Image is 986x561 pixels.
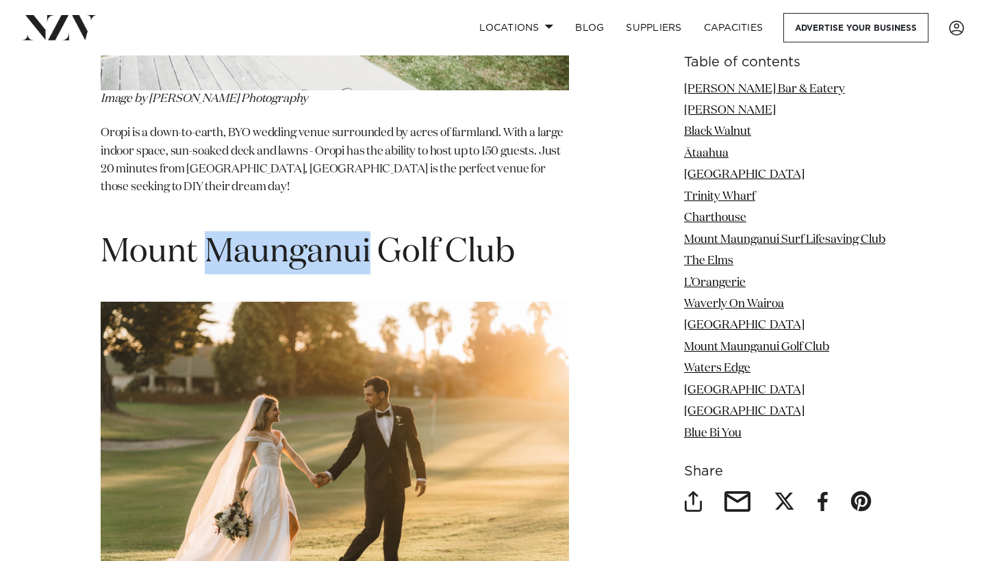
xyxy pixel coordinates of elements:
[783,13,928,42] a: Advertise your business
[684,428,742,439] a: Blue Bi You
[564,13,615,42] a: BLOG
[684,55,885,70] h6: Table of contents
[684,256,733,268] a: The Elms
[101,125,569,215] p: Oropi is a down-to-earth, BYO wedding venue surrounded by acres of farmland. With a large indoor ...
[684,170,805,181] a: [GEOGRAPHIC_DATA]
[684,363,750,375] a: Waters Edge
[684,127,751,138] a: Black Walnut
[684,406,805,418] a: [GEOGRAPHIC_DATA]
[615,13,692,42] a: SUPPLIERS
[101,93,308,105] em: Image by [PERSON_NAME] Photography
[684,83,845,95] a: [PERSON_NAME] Bar & Eatery
[22,15,97,40] img: nzv-logo.png
[684,191,755,203] a: Trinity Wharf
[684,384,805,396] a: [GEOGRAPHIC_DATA]
[684,320,805,332] a: [GEOGRAPHIC_DATA]
[684,213,746,224] a: Charthouse
[468,13,564,42] a: Locations
[684,148,729,159] a: Ātaahua
[684,298,784,310] a: Waverly On Wairoa
[693,13,774,42] a: Capacities
[684,105,776,116] a: [PERSON_NAME]
[684,277,746,289] a: L’Orangerie
[101,231,569,274] h1: Mount Maunganui Golf Club
[684,341,829,353] a: Mount Maunganui Golf Club
[684,465,885,479] h6: Share
[684,234,885,246] a: Mount Maunganui Surf Lifesaving Club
